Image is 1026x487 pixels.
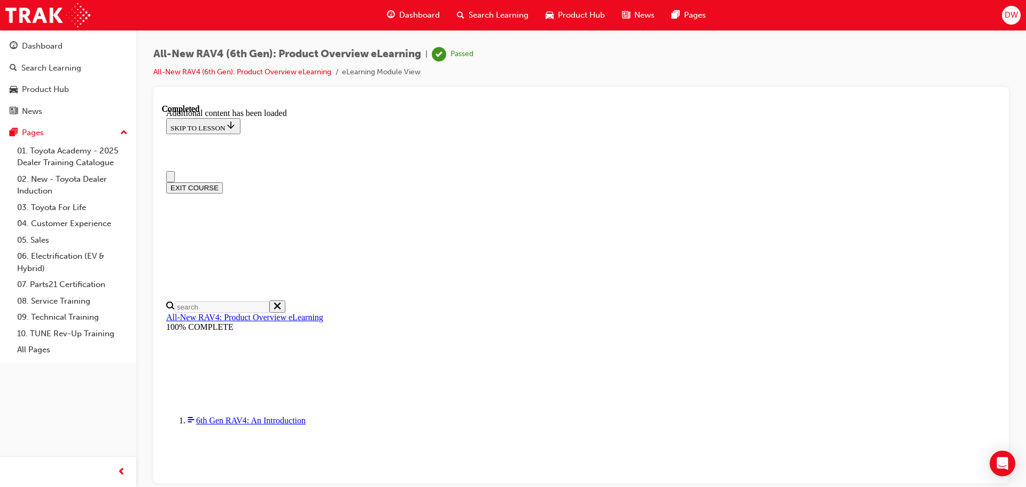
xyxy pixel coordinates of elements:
span: search-icon [457,9,464,22]
a: Search Learning [4,58,132,78]
div: News [22,105,42,118]
div: Additional content has been loaded [4,4,834,14]
span: car-icon [10,85,18,95]
a: Product Hub [4,80,132,99]
button: Pages [4,123,132,143]
div: Open Intercom Messenger [990,451,1015,476]
a: search-iconSearch Learning [448,4,537,26]
div: 100% COMPLETE [4,218,834,228]
span: All-New RAV4 (6th Gen): Product Overview eLearning [153,48,421,60]
div: Passed [450,49,473,59]
a: 06. Electrification (EV & Hybrid) [13,248,132,276]
a: 03. Toyota For Life [13,199,132,216]
span: news-icon [622,9,630,22]
a: Dashboard [4,36,132,56]
a: car-iconProduct Hub [537,4,613,26]
span: | [425,48,428,60]
span: car-icon [546,9,554,22]
a: 01. Toyota Academy - 2025 Dealer Training Catalogue [13,143,132,171]
a: news-iconNews [613,4,663,26]
span: guage-icon [10,42,18,51]
a: 08. Service Training [13,293,132,310]
a: 10. TUNE Rev-Up Training [13,326,132,342]
a: 09. Technical Training [13,309,132,326]
button: DashboardSearch LearningProduct HubNews [4,34,132,123]
img: Trak [5,3,90,27]
button: EXIT COURSE [4,78,61,89]
a: 05. Sales [13,232,132,249]
span: guage-icon [387,9,395,22]
span: up-icon [120,126,128,140]
a: All-New RAV4 (6th Gen): Product Overview eLearning [153,67,331,76]
span: learningRecordVerb_PASS-icon [432,47,446,61]
span: SKIP TO LESSON [9,20,74,28]
span: search-icon [10,64,17,73]
a: pages-iconPages [663,4,714,26]
a: guage-iconDashboard [378,4,448,26]
span: Search Learning [469,9,528,21]
div: Product Hub [22,83,69,96]
span: news-icon [10,107,18,117]
span: pages-icon [672,9,680,22]
span: News [634,9,655,21]
span: DW [1005,9,1018,21]
button: Close navigation menu [4,67,13,78]
a: All-New RAV4: Product Overview eLearning [4,208,161,218]
a: 07. Parts21 Certification [13,276,132,293]
li: eLearning Module View [342,66,421,79]
div: Search Learning [21,62,81,74]
span: Dashboard [399,9,440,21]
a: All Pages [13,342,132,358]
span: Product Hub [558,9,605,21]
div: Dashboard [22,40,63,52]
a: 02. New - Toyota Dealer Induction [13,171,132,199]
span: prev-icon [118,466,126,479]
span: Pages [684,9,706,21]
button: DW [1002,6,1021,25]
div: Pages [22,127,44,139]
button: Close search menu [107,196,123,208]
a: 04. Customer Experience [13,215,132,232]
a: News [4,102,132,121]
span: pages-icon [10,128,18,138]
button: SKIP TO LESSON [4,14,79,30]
input: Search [13,197,107,208]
